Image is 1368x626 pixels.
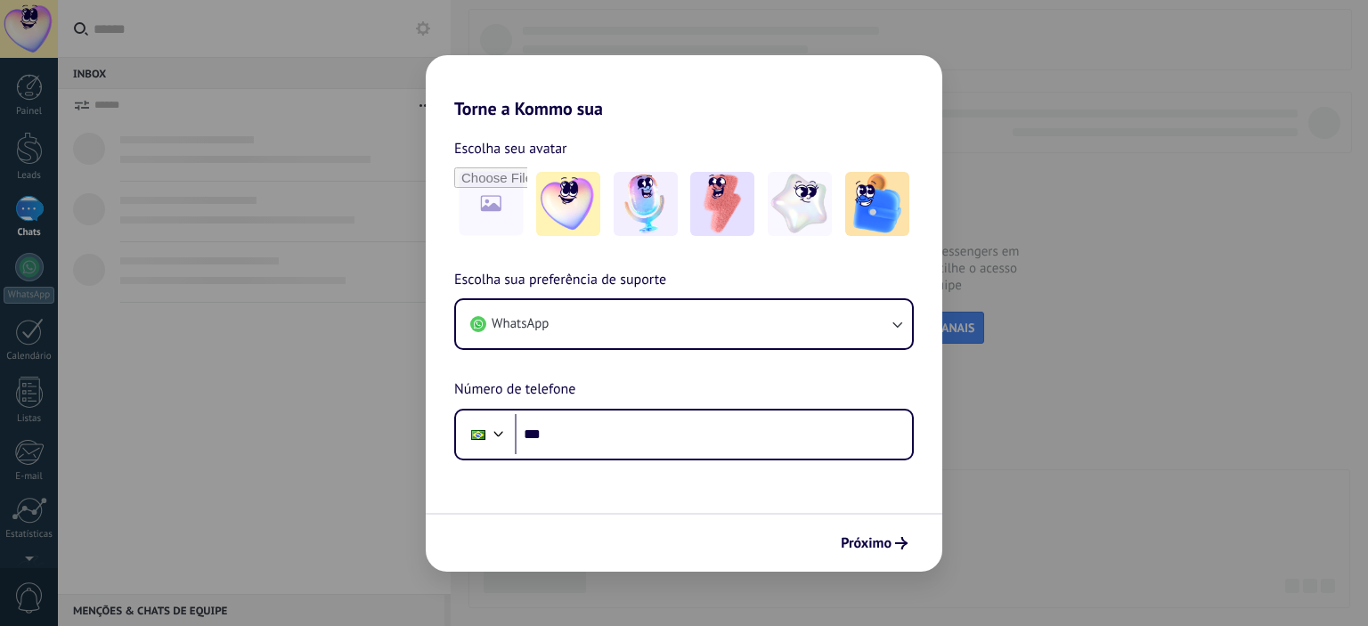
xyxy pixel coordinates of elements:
img: -1.jpeg [536,172,600,236]
span: Escolha seu avatar [454,137,567,160]
span: Número de telefone [454,378,575,402]
img: -4.jpeg [768,172,832,236]
img: -2.jpeg [614,172,678,236]
span: Escolha sua preferência de suporte [454,269,666,292]
img: -5.jpeg [845,172,909,236]
div: Brazil: + 55 [461,416,495,453]
span: Próximo [841,537,892,549]
h2: Torne a Kommo sua [426,55,942,119]
button: Próximo [833,528,916,558]
span: WhatsApp [492,315,549,333]
img: -3.jpeg [690,172,754,236]
button: WhatsApp [456,300,912,348]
